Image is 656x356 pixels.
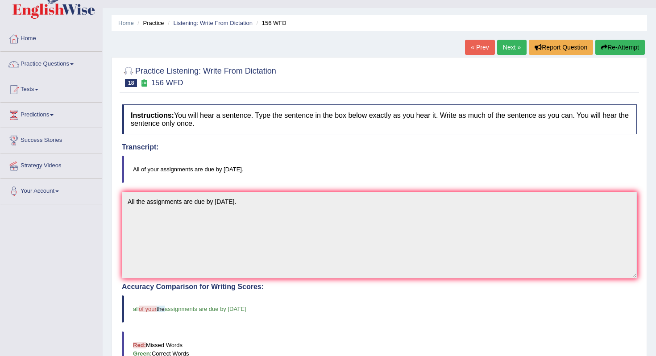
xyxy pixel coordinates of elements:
[157,306,165,312] span: the
[595,40,645,55] button: Re-Attempt
[133,342,146,348] b: Red:
[125,79,137,87] span: 18
[122,192,637,278] textarea: To enrich screen reader interactions, please activate Accessibility in Grammarly extension settings
[173,20,253,26] a: Listening: Write From Dictation
[0,26,102,49] a: Home
[0,128,102,150] a: Success Stories
[139,306,157,312] span: of your
[122,143,637,151] h4: Transcript:
[0,52,102,74] a: Practice Questions
[151,79,183,87] small: 156 WFD
[254,19,286,27] li: 156 WFD
[122,156,637,183] blockquote: All of your assignments are due by [DATE].
[529,40,593,55] button: Report Question
[0,77,102,99] a: Tests
[133,306,139,312] span: all
[122,65,276,87] h2: Practice Listening: Write From Dictation
[135,19,164,27] li: Practice
[122,104,637,134] h4: You will hear a sentence. Type the sentence in the box below exactly as you hear it. Write as muc...
[465,40,494,55] a: « Prev
[122,283,637,291] h4: Accuracy Comparison for Writing Scores:
[0,153,102,176] a: Strategy Videos
[497,40,527,55] a: Next »
[0,103,102,125] a: Predictions
[131,112,174,119] b: Instructions:
[165,306,246,312] span: assignments are due by [DATE]
[0,179,102,201] a: Your Account
[139,79,149,87] small: Exam occurring question
[118,20,134,26] a: Home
